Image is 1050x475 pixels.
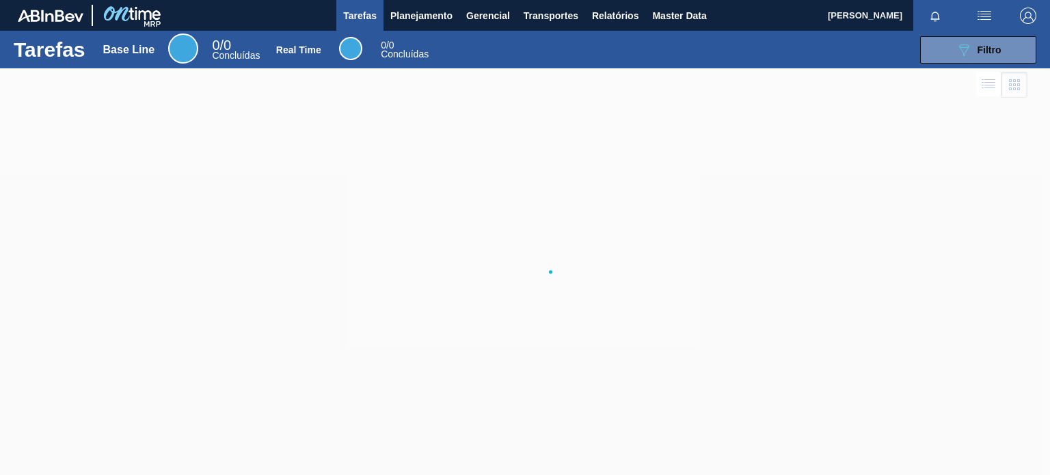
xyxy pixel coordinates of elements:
span: 0 [212,38,219,53]
span: Tarefas [343,8,377,24]
span: / 0 [212,38,231,53]
div: Base Line [103,44,155,56]
span: Relatórios [592,8,638,24]
div: Base Line [212,40,260,60]
img: TNhmsLtSVTkK8tSr43FrP2fwEKptu5GPRR3wAAAABJRU5ErkJggg== [18,10,83,22]
span: Planejamento [390,8,453,24]
span: Master Data [652,8,706,24]
h1: Tarefas [14,42,85,57]
span: Concluídas [381,49,429,59]
div: Real Time [339,37,362,60]
img: userActions [976,8,993,24]
button: Notificações [913,6,957,25]
div: Base Line [168,33,198,64]
span: / 0 [381,40,394,51]
span: Gerencial [466,8,510,24]
img: Logout [1020,8,1036,24]
div: Real Time [276,44,321,55]
span: Concluídas [212,50,260,61]
span: Filtro [978,44,1001,55]
span: Transportes [524,8,578,24]
button: Filtro [920,36,1036,64]
div: Real Time [381,41,429,59]
span: 0 [381,40,386,51]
